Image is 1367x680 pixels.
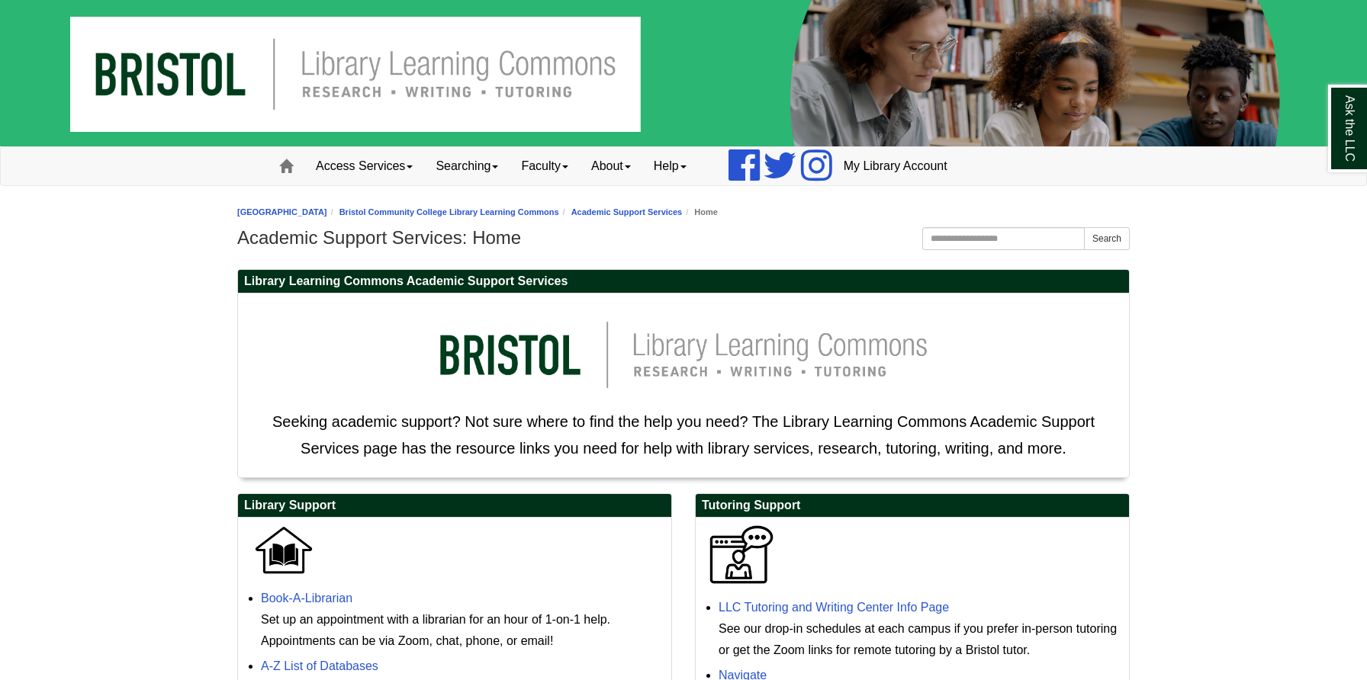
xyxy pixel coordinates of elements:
[642,147,698,185] a: Help
[339,207,559,217] a: Bristol Community College Library Learning Commons
[238,270,1129,293] h2: Library Learning Commons Academic Support Services
[237,227,1130,249] h1: Academic Support Services: Home
[571,207,683,217] a: Academic Support Services
[261,659,378,672] a: A-Z List of Databases
[1084,227,1130,250] button: Search
[237,205,1130,220] nav: breadcrumb
[696,494,1129,518] h2: Tutoring Support
[261,609,664,652] div: Set up an appointment with a librarian for an hour of 1-on-1 help. Appointments can be via Zoom, ...
[510,147,580,185] a: Faculty
[719,618,1121,661] div: See our drop-in schedules at each campus if you prefer in-person tutoring or get the Zoom links f...
[417,301,950,409] img: llc logo
[682,205,718,220] li: Home
[304,147,424,185] a: Access Services
[261,592,352,605] a: Book-A-Librarian
[580,147,642,185] a: About
[238,494,671,518] h2: Library Support
[719,601,949,614] a: LLC Tutoring and Writing Center Info Page
[237,207,327,217] a: [GEOGRAPHIC_DATA]
[424,147,510,185] a: Searching
[832,147,959,185] a: My Library Account
[272,413,1095,457] span: Seeking academic support? Not sure where to find the help you need? The Library Learning Commons ...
